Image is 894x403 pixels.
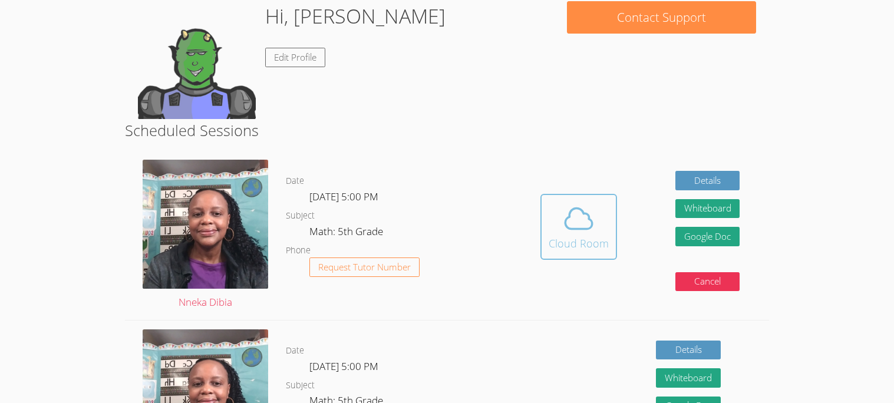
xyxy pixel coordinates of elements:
div: Cloud Room [549,235,609,252]
a: Details [675,171,740,190]
dt: Subject [286,378,315,393]
h1: Hi, [PERSON_NAME] [265,1,446,31]
img: default.png [138,1,256,119]
h2: Scheduled Sessions [125,119,768,141]
dt: Date [286,343,304,358]
span: [DATE] 5:00 PM [309,359,378,373]
button: Whiteboard [675,199,740,219]
dt: Date [286,174,304,189]
img: Selfie2.jpg [143,160,268,289]
button: Cancel [675,272,740,292]
a: Edit Profile [265,48,325,67]
button: Request Tutor Number [309,257,420,277]
dt: Phone [286,243,311,258]
button: Cloud Room [540,194,617,260]
span: Request Tutor Number [318,263,411,272]
a: Details [656,341,721,360]
a: Nneka Dibia [143,160,268,311]
dt: Subject [286,209,315,223]
button: Contact Support [567,1,756,34]
button: Whiteboard [656,368,721,388]
dd: Math: 5th Grade [309,223,385,243]
span: [DATE] 5:00 PM [309,190,378,203]
a: Google Doc [675,227,740,246]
